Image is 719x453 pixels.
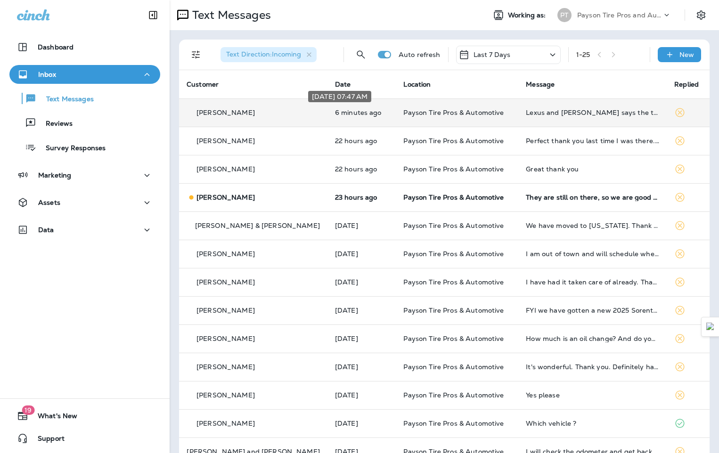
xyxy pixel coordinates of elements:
div: They are still on there, so we are good for now. [526,194,659,201]
img: Detect Auto [706,323,715,331]
span: Payson Tire Pros & Automotive [403,165,504,173]
span: Payson Tire Pros & Automotive [403,419,504,428]
div: Which vehicle ? [526,420,659,427]
div: FYI we have gotten a new 2025 Sorento. When it is time for an oil change we will be in. Thanks fo... [526,307,659,314]
button: Marketing [9,166,160,185]
p: Aug 24, 2025 08:23 AM [335,307,389,314]
p: Marketing [38,171,71,179]
p: Aug 26, 2025 08:57 AM [335,165,389,173]
p: [PERSON_NAME] [196,335,255,342]
p: Aug 25, 2025 08:41 AM [335,250,389,258]
div: We have moved to Tennessee. Thank you for all the good care through the years [526,222,659,229]
span: Payson Tire Pros & Automotive [403,250,504,258]
div: 1 - 25 [576,51,590,58]
span: Payson Tire Pros & Automotive [403,137,504,145]
div: [DATE] 07:47 AM [308,91,371,102]
p: [PERSON_NAME] [196,137,255,145]
p: Payson Tire Pros and Automotive [577,11,662,19]
button: Dashboard [9,38,160,57]
button: Inbox [9,65,160,84]
p: Auto refresh [399,51,441,58]
button: 19What's New [9,406,160,425]
button: Data [9,220,160,239]
div: I have had it taken care of already. Thanks anyway. [526,278,659,286]
button: Reviews [9,113,160,133]
p: [PERSON_NAME] [196,420,255,427]
span: Payson Tire Pros & Automotive [403,221,504,230]
button: Text Messages [9,89,160,108]
div: PT [557,8,572,22]
p: [PERSON_NAME] [196,363,255,371]
div: It's wonderful. Thank you. Definitely have my business again when needed. [526,363,659,371]
span: Customer [187,80,219,89]
p: [PERSON_NAME] [196,278,255,286]
p: Text Messages [37,95,94,104]
button: Support [9,429,160,448]
p: [PERSON_NAME] [196,307,255,314]
p: [PERSON_NAME] & [PERSON_NAME] [195,222,320,229]
span: Location [403,80,431,89]
span: Payson Tire Pros & Automotive [403,391,504,399]
div: I am out of town and will schedule when I get back. Thank you for the reminder [526,250,659,258]
p: Last 7 Days [474,51,511,58]
span: Message [526,80,555,89]
button: Survey Responses [9,138,160,157]
span: Text Direction : Incoming [226,50,301,58]
span: Payson Tire Pros & Automotive [403,363,504,371]
span: 19 [22,405,34,415]
p: [PERSON_NAME] [196,109,255,116]
p: [PERSON_NAME] [196,391,255,399]
p: Inbox [38,71,56,78]
div: How much is an oil change? And do you have any good used tires [526,335,659,342]
span: What's New [28,412,77,423]
button: Filters [187,45,205,64]
p: [PERSON_NAME] [196,250,255,258]
span: Replied [674,80,699,89]
p: Aug 27, 2025 07:47 AM [335,109,389,116]
span: Date [335,80,351,89]
p: New [679,51,694,58]
p: [PERSON_NAME] [196,165,255,173]
button: Search Messages [351,45,370,64]
div: Text Direction:Incoming [221,47,317,62]
p: Assets [38,199,60,206]
button: Assets [9,193,160,212]
div: Perfect thank you last time I was there. My service was not great and I will never go there again. [526,137,659,145]
span: Working as: [508,11,548,19]
span: Payson Tire Pros & Automotive [403,278,504,286]
div: Lexus and Toyota says the transmission fluid is lifetime. I don't believe that. [526,109,659,116]
span: Support [28,435,65,446]
p: Aug 26, 2025 08:52 AM [335,194,389,201]
p: [PERSON_NAME] [196,194,255,201]
p: Aug 25, 2025 11:55 AM [335,222,389,229]
p: Aug 25, 2025 08:20 AM [335,278,389,286]
p: Aug 23, 2025 09:13 AM [335,391,389,399]
p: Aug 23, 2025 10:10 AM [335,335,389,342]
p: Data [38,226,54,234]
p: Reviews [36,120,73,129]
p: Text Messages [188,8,271,22]
span: Payson Tire Pros & Automotive [403,108,504,117]
span: Payson Tire Pros & Automotive [403,334,504,343]
p: Aug 23, 2025 08:21 AM [335,420,389,427]
div: Great thank you [526,165,659,173]
p: Survey Responses [36,144,106,153]
p: Aug 23, 2025 09:55 AM [335,363,389,371]
p: Aug 26, 2025 09:10 AM [335,137,389,145]
span: Payson Tire Pros & Automotive [403,306,504,315]
button: Collapse Sidebar [140,6,166,24]
button: Settings [693,7,710,24]
div: Yes please [526,391,659,399]
span: Payson Tire Pros & Automotive [403,193,504,202]
p: Dashboard [38,43,74,51]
